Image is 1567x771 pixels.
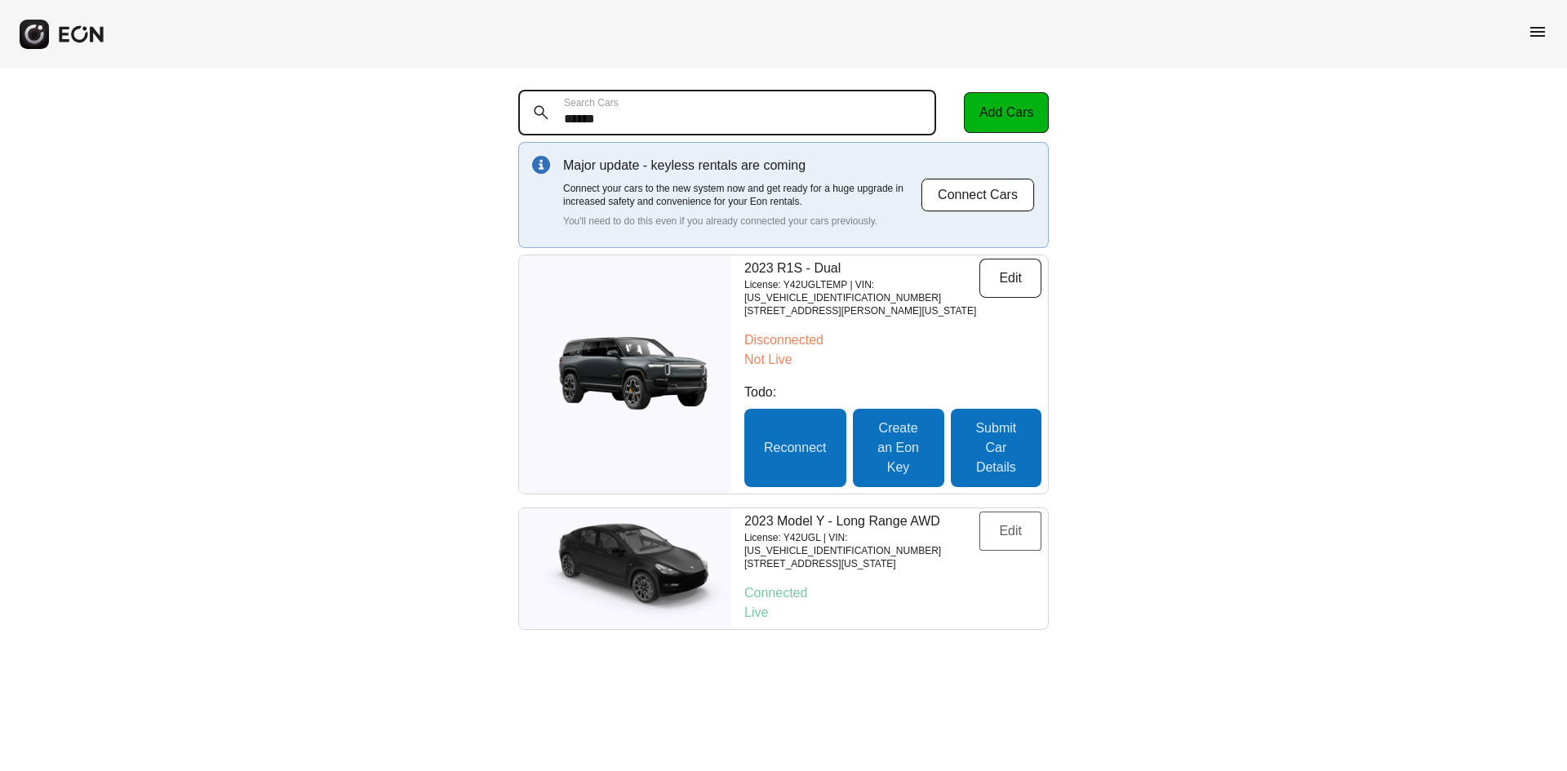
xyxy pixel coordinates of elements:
[563,156,921,175] p: Major update - keyless rentals are coming
[532,156,550,174] img: info
[979,512,1041,551] button: Edit
[853,409,944,487] button: Create an Eon Key
[744,259,979,278] p: 2023 R1S - Dual
[921,178,1035,212] button: Connect Cars
[519,321,731,428] img: car
[519,516,731,622] img: car
[744,304,979,317] p: [STREET_ADDRESS][PERSON_NAME][US_STATE]
[744,583,1041,603] p: Connected
[744,330,1041,350] p: Disconnected
[744,531,979,557] p: License: Y42UGL | VIN: [US_VEHICLE_IDENTIFICATION_NUMBER]
[744,350,1041,370] p: Not Live
[744,512,979,531] p: 2023 Model Y - Long Range AWD
[564,96,619,109] label: Search Cars
[744,383,1041,402] p: Todo:
[1528,22,1547,42] span: menu
[563,182,921,208] p: Connect your cars to the new system now and get ready for a huge upgrade in increased safety and ...
[563,215,921,228] p: You'll need to do this even if you already connected your cars previously.
[964,92,1049,133] button: Add Cars
[744,278,979,304] p: License: Y42UGLTEMP | VIN: [US_VEHICLE_IDENTIFICATION_NUMBER]
[951,409,1041,487] button: Submit Car Details
[744,603,1041,623] p: Live
[744,409,846,487] button: Reconnect
[979,259,1041,298] button: Edit
[744,557,979,570] p: [STREET_ADDRESS][US_STATE]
